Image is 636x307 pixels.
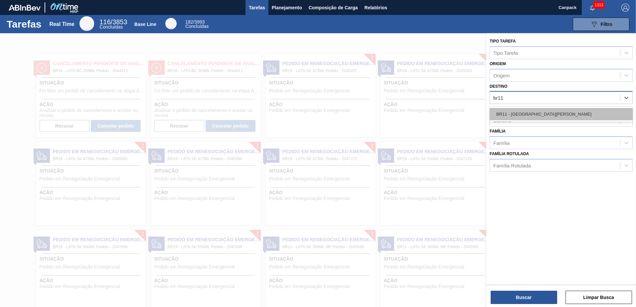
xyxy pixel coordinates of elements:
[593,1,605,9] span: 1313
[99,19,127,29] div: Real Time
[490,39,516,44] label: Tipo Tarefa
[165,18,177,29] div: Base Line
[490,129,506,134] label: Família
[272,4,302,12] span: Planejamento
[582,3,603,12] button: Notificações
[99,18,127,26] span: / 3853
[493,162,531,168] div: Família Rotulada
[99,24,123,30] span: Concluídas
[573,18,629,31] button: Filtro
[99,18,110,26] span: 116
[490,61,506,66] label: Origem
[621,4,629,12] img: Logout
[493,140,510,146] div: Família
[365,4,387,12] span: Relatórios
[601,22,612,27] span: Filtro
[309,4,358,12] span: Composição de Carga
[249,4,265,12] span: Tarefas
[79,16,94,31] div: Real Time
[490,106,510,111] label: Carteira
[9,5,41,11] img: TNhmsLtSVTkK8tSr43FrP2fwEKptu5GPRR3wAAAABJRU5ErkJggg==
[490,152,529,156] label: Família Rotulada
[185,24,209,29] span: Concluídas
[185,20,209,29] div: Base Line
[493,50,518,55] div: Tipo Tarefa
[490,84,507,89] label: Destino
[185,19,193,25] span: 182
[185,19,205,25] span: / 3993
[490,108,633,120] div: BR11 - [GEOGRAPHIC_DATA][PERSON_NAME]
[134,22,156,27] div: Base Line
[7,20,42,28] h1: Tarefas
[493,72,510,78] div: Origem
[49,21,74,27] div: Real Time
